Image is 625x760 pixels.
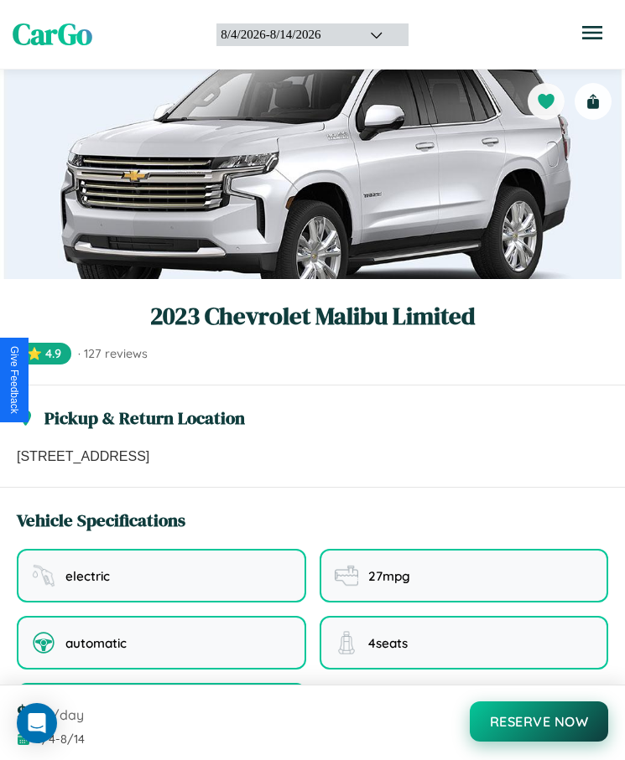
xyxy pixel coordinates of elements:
[44,406,245,430] h3: Pickup & Return Location
[470,701,609,742] button: Reserve Now
[65,568,110,584] span: electric
[32,564,55,587] img: fuel type
[78,346,148,361] span: · 127 reviews
[8,346,20,414] div: Give Feedback
[65,635,127,651] span: automatic
[17,447,608,467] p: [STREET_ADDRESS]
[368,568,410,584] span: 27 mpg
[221,28,349,42] div: 8 / 4 / 2026 - 8 / 14 / 2026
[13,14,92,54] span: CarGo
[35,732,85,747] span: 8 / 4 - 8 / 14
[17,703,57,743] div: Open Intercom Messenger
[17,343,71,364] span: ⭐ 4.9
[335,631,358,654] img: seating
[17,699,49,726] span: $ 40
[52,706,84,723] span: /day
[17,508,185,532] h3: Vehicle Specifications
[335,564,358,587] img: fuel efficiency
[17,299,608,333] h1: 2023 Chevrolet Malibu Limited
[368,635,408,651] span: 4 seats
